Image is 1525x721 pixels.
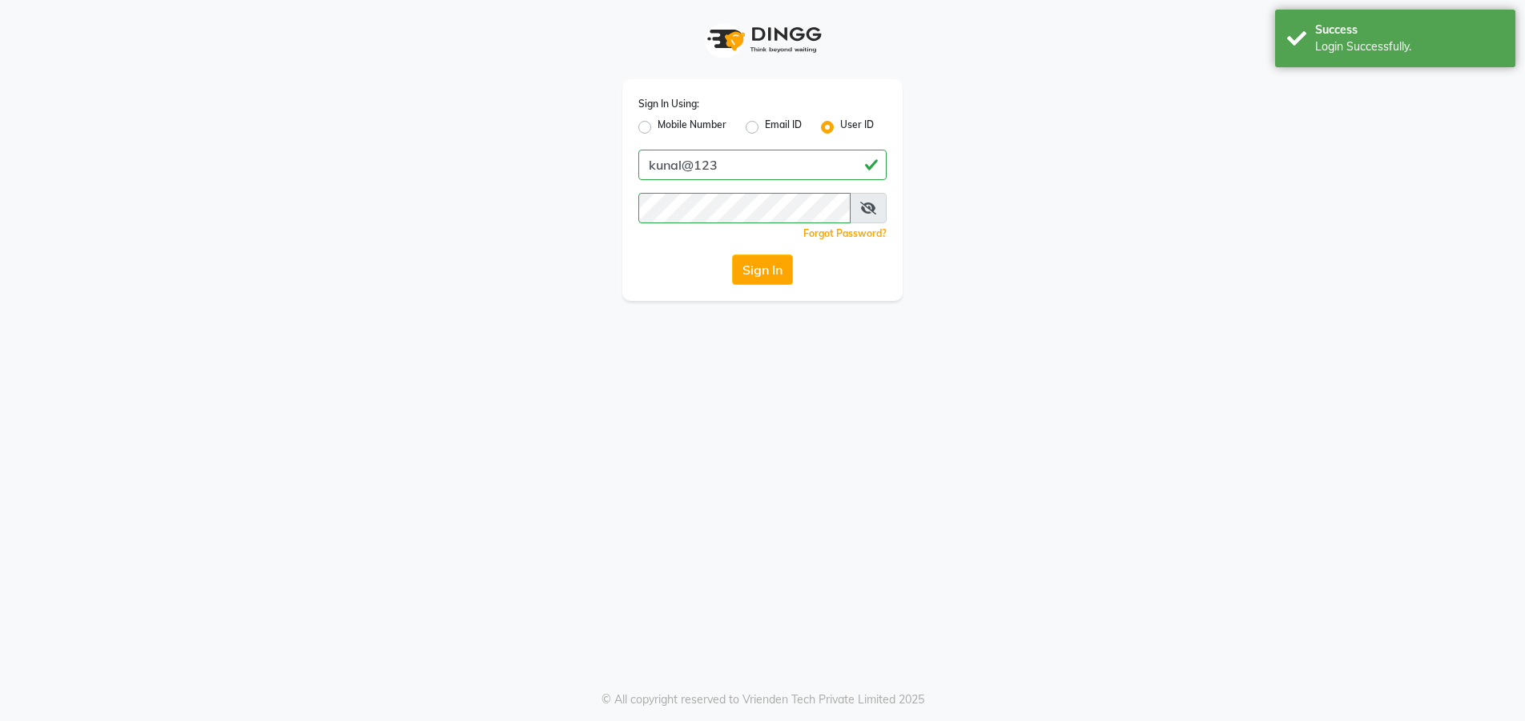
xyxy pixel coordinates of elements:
a: Forgot Password? [803,227,887,239]
button: Sign In [732,254,793,285]
label: Email ID [765,118,802,137]
label: Mobile Number [658,118,726,137]
div: Login Successfully. [1315,38,1503,55]
input: Username [638,150,887,180]
label: Sign In Using: [638,97,699,111]
div: Success [1315,22,1503,38]
img: logo1.svg [698,16,827,63]
label: User ID [840,118,874,137]
input: Username [638,193,851,223]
